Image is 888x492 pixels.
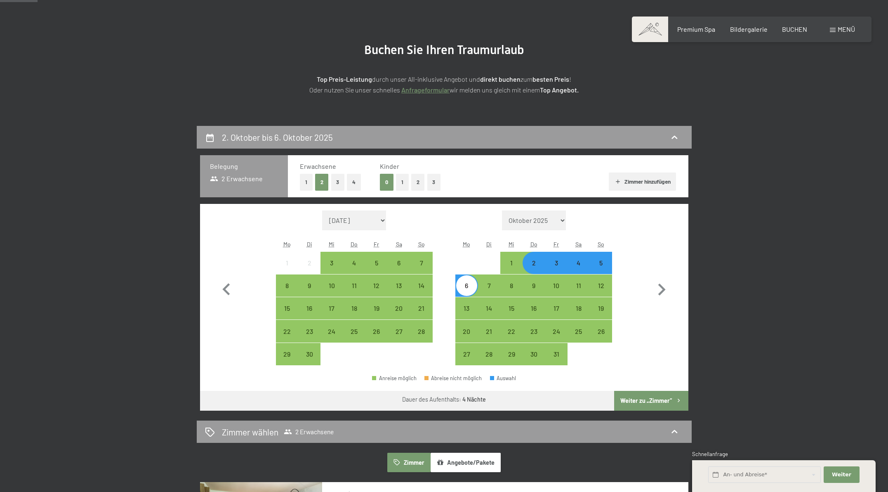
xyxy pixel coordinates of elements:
div: Anreise möglich [523,343,545,365]
div: Tue Sep 30 2025 [298,343,320,365]
div: 11 [344,282,365,303]
div: Anreise möglich [500,252,523,274]
div: Sun Oct 26 2025 [590,320,612,342]
h3: Belegung [210,162,278,171]
div: Anreise möglich [276,297,298,319]
div: Mon Oct 27 2025 [455,343,478,365]
div: 20 [389,305,409,326]
button: Zimmer [387,453,430,472]
button: 2 [411,174,425,191]
abbr: Dienstag [307,241,312,248]
div: 26 [366,328,387,349]
div: Thu Sep 18 2025 [343,297,365,319]
div: Anreise möglich [298,320,320,342]
div: Anreise möglich [276,343,298,365]
div: Anreise möglich [500,343,523,365]
div: 16 [523,305,544,326]
button: Nächster Monat [650,211,674,366]
div: Thu Oct 09 2025 [523,274,545,297]
div: 10 [321,282,342,303]
div: Anreise möglich [500,320,523,342]
span: 2 Erwachsene [284,428,334,436]
p: durch unser All-inklusive Angebot und zum ! Oder nutzen Sie unser schnelles wir melden uns gleich... [238,74,650,95]
span: Menü [838,25,855,33]
div: 10 [546,282,566,303]
div: 2 [523,260,544,280]
span: Erwachsene [300,162,336,170]
div: 15 [277,305,297,326]
div: Anreise möglich [500,297,523,319]
div: Wed Sep 10 2025 [320,274,343,297]
span: BUCHEN [782,25,807,33]
div: Anreise möglich [478,274,500,297]
button: 2 [315,174,329,191]
div: 28 [411,328,431,349]
div: 1 [277,260,297,280]
div: Dauer des Aufenthalts: [402,395,486,404]
div: 8 [501,282,522,303]
div: Anreise möglich [298,297,320,319]
div: Anreise möglich [455,297,478,319]
button: Vorheriger Monat [214,211,238,366]
abbr: Freitag [554,241,559,248]
div: Anreise möglich [545,320,567,342]
abbr: Samstag [575,241,582,248]
abbr: Samstag [396,241,402,248]
div: Tue Oct 14 2025 [478,297,500,319]
div: 28 [479,351,499,371]
span: Premium Spa [677,25,715,33]
div: Abreise nicht möglich [424,376,482,381]
div: 15 [501,305,522,326]
div: Thu Sep 25 2025 [343,320,365,342]
abbr: Mittwoch [509,241,514,248]
div: 5 [591,260,611,280]
div: Anreise möglich [545,297,567,319]
div: Anreise möglich [388,297,410,319]
b: 4 Nächte [462,396,486,403]
button: 4 [347,174,361,191]
div: Anreise möglich [276,320,298,342]
div: Anreise nicht möglich [298,252,320,274]
div: 19 [591,305,611,326]
abbr: Dienstag [486,241,492,248]
div: Mon Oct 13 2025 [455,297,478,319]
div: Wed Sep 24 2025 [320,320,343,342]
abbr: Sonntag [598,241,604,248]
div: 18 [344,305,365,326]
button: 3 [427,174,441,191]
div: 11 [568,282,589,303]
div: 17 [546,305,566,326]
h2: Zimmer wählen [222,426,278,438]
div: 4 [344,260,365,280]
div: Fri Oct 17 2025 [545,297,567,319]
div: Sat Sep 27 2025 [388,320,410,342]
div: 25 [568,328,589,349]
div: Mon Sep 22 2025 [276,320,298,342]
div: Anreise möglich [590,297,612,319]
div: Wed Sep 03 2025 [320,252,343,274]
div: 22 [277,328,297,349]
div: Sun Sep 28 2025 [410,320,432,342]
div: Anreise möglich [343,320,365,342]
div: 19 [366,305,387,326]
div: Anreise möglich [523,320,545,342]
abbr: Freitag [374,241,379,248]
span: Buchen Sie Ihren Traumurlaub [364,43,524,57]
abbr: Mittwoch [329,241,334,248]
div: Sun Oct 05 2025 [590,252,612,274]
div: Thu Oct 16 2025 [523,297,545,319]
a: Anfrageformular [401,86,450,94]
div: Anreise möglich [388,274,410,297]
div: 25 [344,328,365,349]
div: Wed Oct 01 2025 [500,252,523,274]
div: 27 [456,351,477,371]
div: 6 [389,260,409,280]
div: Wed Oct 29 2025 [500,343,523,365]
div: Anreise möglich [478,320,500,342]
div: Anreise möglich [410,252,432,274]
div: Tue Oct 21 2025 [478,320,500,342]
div: Anreise möglich [365,252,388,274]
span: 2 Erwachsene [210,174,263,183]
span: Bildergalerie [730,25,768,33]
div: Anreise möglich [545,252,567,274]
